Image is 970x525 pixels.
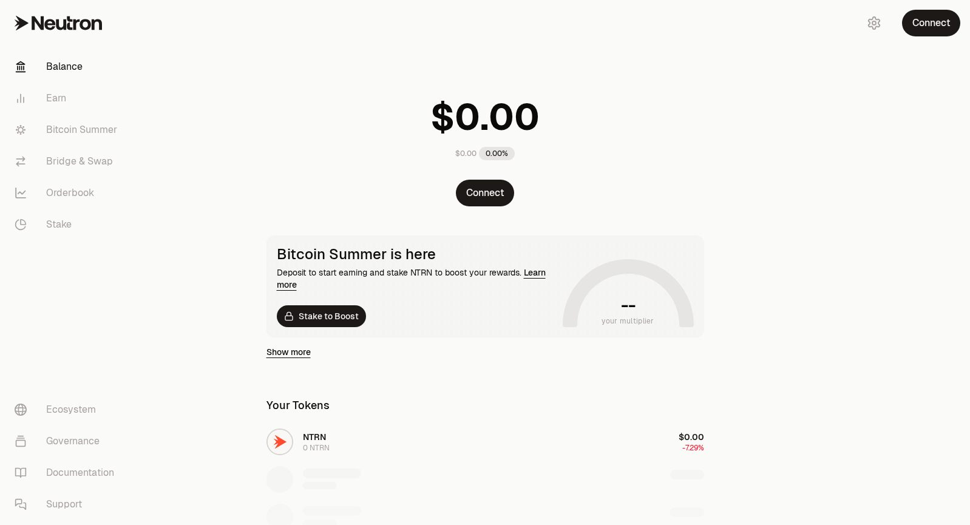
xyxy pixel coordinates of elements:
a: Ecosystem [5,394,131,425]
a: Bridge & Swap [5,146,131,177]
a: Stake [5,209,131,240]
button: Connect [456,180,514,206]
h1: -- [621,296,635,315]
div: Bitcoin Summer is here [277,246,558,263]
div: 0.00% [479,147,515,160]
a: Show more [266,346,311,358]
div: Deposit to start earning and stake NTRN to boost your rewards. [277,266,558,291]
a: Documentation [5,457,131,489]
a: Bitcoin Summer [5,114,131,146]
button: Connect [902,10,960,36]
a: Stake to Boost [277,305,366,327]
a: Governance [5,425,131,457]
a: Earn [5,83,131,114]
a: Orderbook [5,177,131,209]
div: $0.00 [455,149,477,158]
a: Support [5,489,131,520]
span: your multiplier [602,315,654,327]
div: Your Tokens [266,397,330,414]
a: Balance [5,51,131,83]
